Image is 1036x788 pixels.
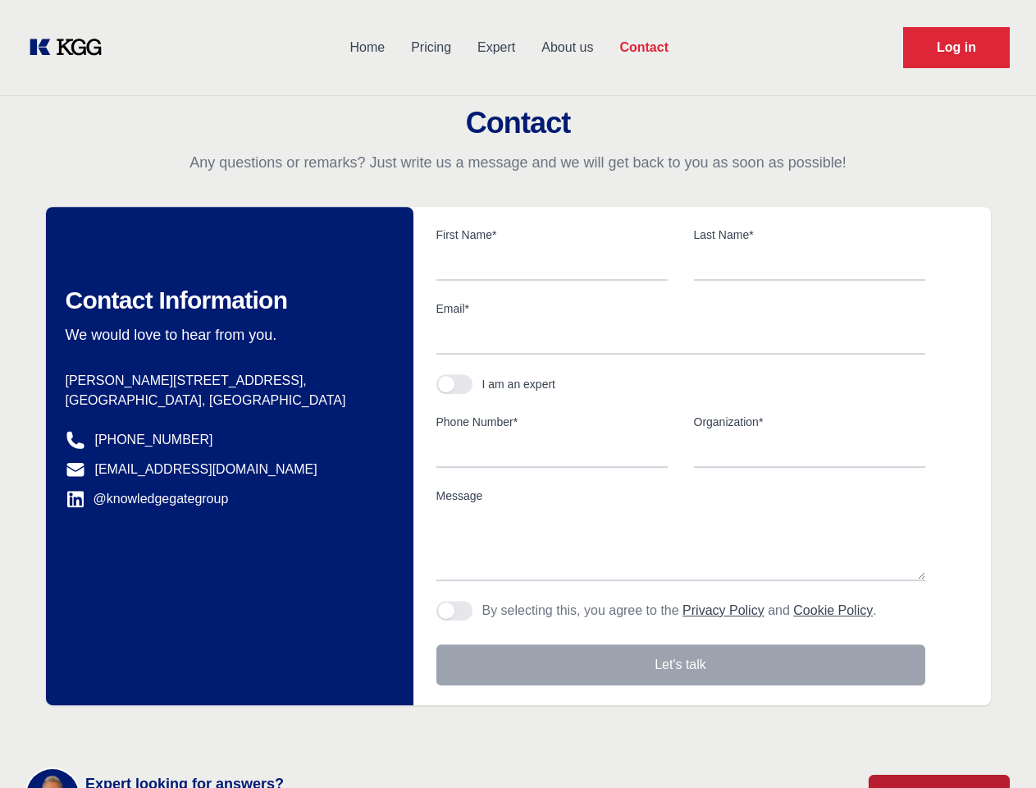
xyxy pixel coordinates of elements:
label: First Name* [436,227,668,243]
h2: Contact [20,107,1016,140]
p: By selecting this, you agree to the and . [482,601,877,621]
iframe: Chat Widget [954,709,1036,788]
p: We would love to hear from you. [66,325,387,345]
button: Let's talk [436,644,925,685]
label: Last Name* [694,227,925,243]
a: [PHONE_NUMBER] [95,430,213,450]
a: Privacy Policy [682,603,764,617]
a: Expert [464,26,528,69]
label: Message [436,488,925,504]
div: I am an expert [482,376,556,392]
a: Contact [606,26,682,69]
h2: Contact Information [66,286,387,315]
a: Request Demo [903,27,1010,68]
a: @knowledgegategroup [66,489,229,509]
a: Cookie Policy [793,603,873,617]
p: [GEOGRAPHIC_DATA], [GEOGRAPHIC_DATA] [66,391,387,410]
label: Phone Number* [436,414,668,430]
a: Pricing [398,26,464,69]
a: [EMAIL_ADDRESS][DOMAIN_NAME] [95,460,317,479]
a: Home [336,26,398,69]
label: Email* [436,300,925,317]
a: KOL Knowledge Platform: Talk to Key External Experts (KEE) [26,34,115,61]
a: About us [528,26,606,69]
label: Organization* [694,414,925,430]
p: Any questions or remarks? Just write us a message and we will get back to you as soon as possible! [20,153,1016,172]
p: [PERSON_NAME][STREET_ADDRESS], [66,371,387,391]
